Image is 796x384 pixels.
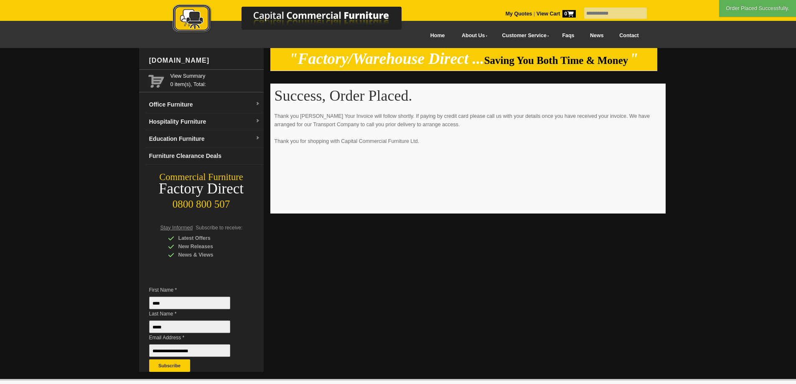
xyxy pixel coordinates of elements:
[146,48,264,73] div: [DOMAIN_NAME]
[150,4,442,37] a: Capital Commercial Furniture Logo
[289,50,484,67] em: "Factory/Warehouse Direct ...
[168,242,247,251] div: New Releases
[149,310,243,318] span: Last Name *
[275,88,661,104] h1: Success, Order Placed.
[630,50,638,67] em: "
[149,333,243,342] span: Email Address *
[150,4,442,35] img: Capital Commercial Furniture Logo
[139,183,264,195] div: Factory Direct
[554,26,582,45] a: Faqs
[146,147,264,165] a: Furniture Clearance Deals
[168,251,247,259] div: News & Views
[562,10,576,18] span: 0
[255,119,260,124] img: dropdown
[170,72,260,87] span: 0 item(s), Total:
[146,96,264,113] a: Office Furnituredropdown
[139,194,264,210] div: 0800 800 507
[168,234,247,242] div: Latest Offers
[275,112,661,154] p: Thank you [PERSON_NAME] Your Invoice will follow shortly. If paying by credit card please call us...
[537,11,576,17] strong: View Cart
[160,225,193,231] span: Stay Informed
[149,297,230,309] input: First Name *
[255,102,260,107] img: dropdown
[149,286,243,294] span: First Name *
[149,320,230,333] input: Last Name *
[535,11,575,17] a: View Cart0
[170,72,260,80] a: View Summary
[506,11,532,17] a: My Quotes
[493,26,554,45] a: Customer Service
[139,171,264,183] div: Commercial Furniture
[196,225,242,231] span: Subscribe to receive:
[255,136,260,141] img: dropdown
[146,130,264,147] a: Education Furnituredropdown
[146,113,264,130] a: Hospitality Furnituredropdown
[149,344,230,357] input: Email Address *
[582,26,611,45] a: News
[484,55,628,66] span: Saving You Both Time & Money
[453,26,493,45] a: About Us
[611,26,646,45] a: Contact
[149,359,190,372] button: Subscribe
